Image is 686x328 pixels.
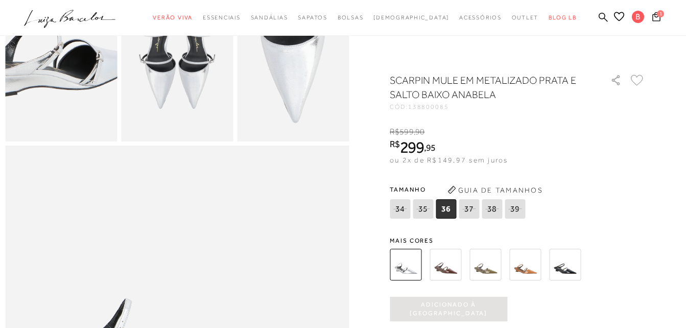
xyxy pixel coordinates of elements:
span: 1 [657,9,665,17]
span: 36 [436,199,456,219]
span: B [632,11,644,23]
span: Mais cores [390,238,645,244]
a: noSubCategoriesText [373,8,449,27]
i: R$ [390,139,400,149]
span: 35 [413,199,433,219]
button: Guia de Tamanhos [444,182,546,198]
i: , [424,143,436,152]
span: Verão Viva [153,14,193,20]
span: 138800085 [408,103,449,110]
img: SCARPIN MULE EM VERNIZ CARAMELO E SALTO BAIXO ANABELA [509,249,541,280]
span: 599 [399,127,413,136]
a: categoryNavScreenReaderText [153,8,193,27]
button: Adicionado à [GEOGRAPHIC_DATA] [390,297,507,321]
span: ou 2x de R$149,97 sem juros [390,156,508,164]
a: categoryNavScreenReaderText [459,8,502,27]
a: categoryNavScreenReaderText [512,8,539,27]
span: Adicionado à [GEOGRAPHIC_DATA] [390,300,507,318]
span: 39 [505,199,525,219]
i: R$ [390,127,399,136]
span: Sandálias [251,14,288,20]
a: categoryNavScreenReaderText [338,8,364,27]
div: CÓD: [390,104,594,110]
h1: SCARPIN MULE EM METALIZADO PRATA E SALTO BAIXO ANABELA [390,73,581,102]
a: categoryNavScreenReaderText [203,8,241,27]
span: 95 [426,142,436,153]
span: Acessórios [459,14,502,20]
span: Sapatos [298,14,327,20]
span: 299 [400,138,424,156]
span: 34 [390,199,410,219]
span: 38 [482,199,502,219]
span: 37 [459,199,479,219]
img: SCARPIN MULE EM VERNIZ CAFÉ E SALTO BAIXO ANABELA [430,249,461,280]
span: BLOG LB [549,14,576,20]
a: categoryNavScreenReaderText [251,8,288,27]
a: categoryNavScreenReaderText [298,8,327,27]
img: SCARPIN MULE EM VERNIZ PRETO E SALTO BAIXO ANABELA [549,249,581,280]
i: , [414,127,425,136]
img: SCARPIN MULE EM METALIZADO PRATA E SALTO BAIXO ANABELA [390,249,421,280]
span: Outlet [512,14,539,20]
span: Tamanho [390,182,528,197]
a: BLOG LB [549,8,576,27]
span: Essenciais [203,14,241,20]
span: 90 [415,127,424,136]
button: B [627,10,649,26]
button: 1 [648,10,665,26]
span: Bolsas [338,14,364,20]
img: SCARPIN MULE EM VERNIZ VERDE TOMILHO E SALTO BAIXO ANABELA [469,249,501,280]
span: [DEMOGRAPHIC_DATA] [373,14,449,20]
